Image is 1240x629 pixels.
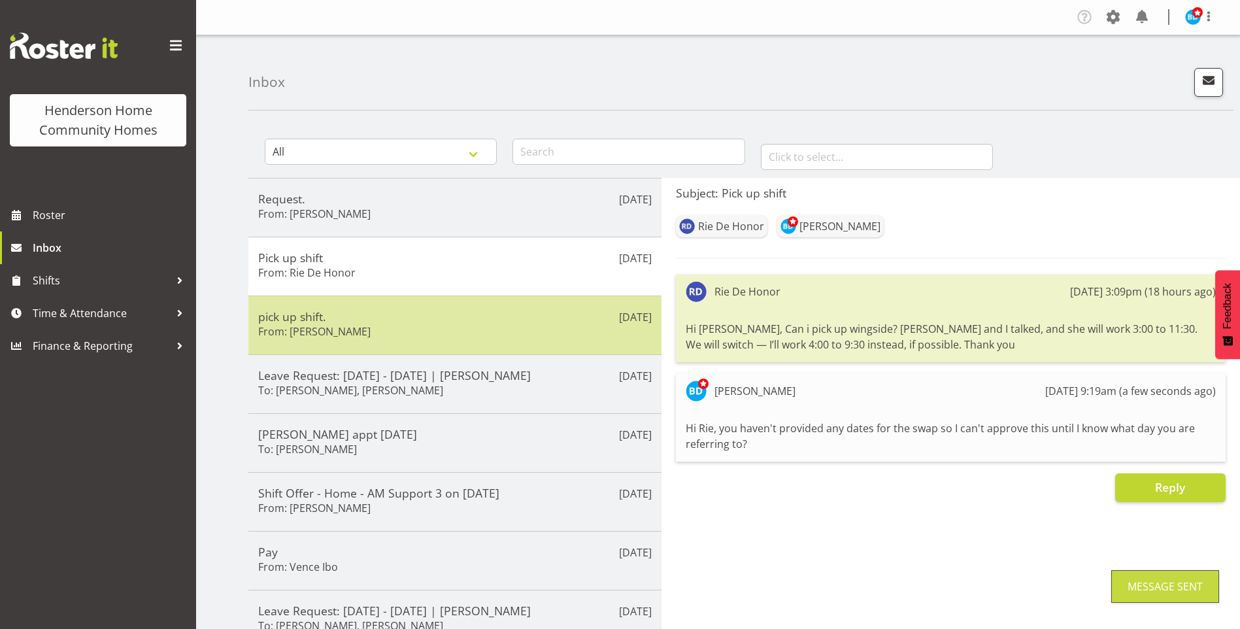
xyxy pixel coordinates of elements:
[676,186,1226,200] h5: Subject: Pick up shift
[686,318,1216,356] div: Hi [PERSON_NAME], Can i pick up wingside? [PERSON_NAME] and I talked, and she will work 3:00 to 1...
[686,417,1216,455] div: Hi Rie, you haven't provided any dates for the swap so I can't approve this until I know what day...
[258,250,652,265] h5: Pick up shift
[1128,579,1203,594] div: Message Sent
[619,250,652,266] p: [DATE]
[33,303,170,323] span: Time & Attendance
[248,75,285,90] h4: Inbox
[619,368,652,384] p: [DATE]
[679,218,695,234] img: rie-de-honor10375.jpg
[619,309,652,325] p: [DATE]
[1115,473,1226,502] button: Reply
[799,218,880,234] div: [PERSON_NAME]
[258,486,652,500] h5: Shift Offer - Home - AM Support 3 on [DATE]
[1070,284,1216,299] div: [DATE] 3:09pm (18 hours ago)
[619,545,652,560] p: [DATE]
[780,218,796,234] img: barbara-dunlop8515.jpg
[258,427,652,441] h5: [PERSON_NAME] appt [DATE]
[1045,383,1216,399] div: [DATE] 9:19am (a few seconds ago)
[512,139,745,165] input: Search
[258,309,652,324] h5: pick up shift.
[258,501,371,515] h6: From: [PERSON_NAME]
[686,381,707,401] img: barbara-dunlop8515.jpg
[1155,479,1185,495] span: Reply
[258,266,356,279] h6: From: Rie De Honor
[23,101,173,140] div: Henderson Home Community Homes
[761,144,993,170] input: Click to select...
[10,33,118,59] img: Rosterit website logo
[33,271,170,290] span: Shifts
[619,486,652,501] p: [DATE]
[33,205,190,225] span: Roster
[33,238,190,258] span: Inbox
[258,560,338,573] h6: From: Vence Ibo
[714,383,796,399] div: [PERSON_NAME]
[258,545,652,559] h5: Pay
[619,427,652,443] p: [DATE]
[1222,283,1233,329] span: Feedback
[619,192,652,207] p: [DATE]
[258,443,357,456] h6: To: [PERSON_NAME]
[619,603,652,619] p: [DATE]
[714,284,780,299] div: Rie De Honor
[1185,9,1201,25] img: barbara-dunlop8515.jpg
[258,368,652,382] h5: Leave Request: [DATE] - [DATE] | [PERSON_NAME]
[686,281,707,302] img: rie-de-honor10375.jpg
[258,325,371,338] h6: From: [PERSON_NAME]
[1215,270,1240,359] button: Feedback - Show survey
[258,192,652,206] h5: Request.
[258,384,443,397] h6: To: [PERSON_NAME], [PERSON_NAME]
[258,603,652,618] h5: Leave Request: [DATE] - [DATE] | [PERSON_NAME]
[698,218,764,234] div: Rie De Honor
[258,207,371,220] h6: From: [PERSON_NAME]
[33,336,170,356] span: Finance & Reporting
